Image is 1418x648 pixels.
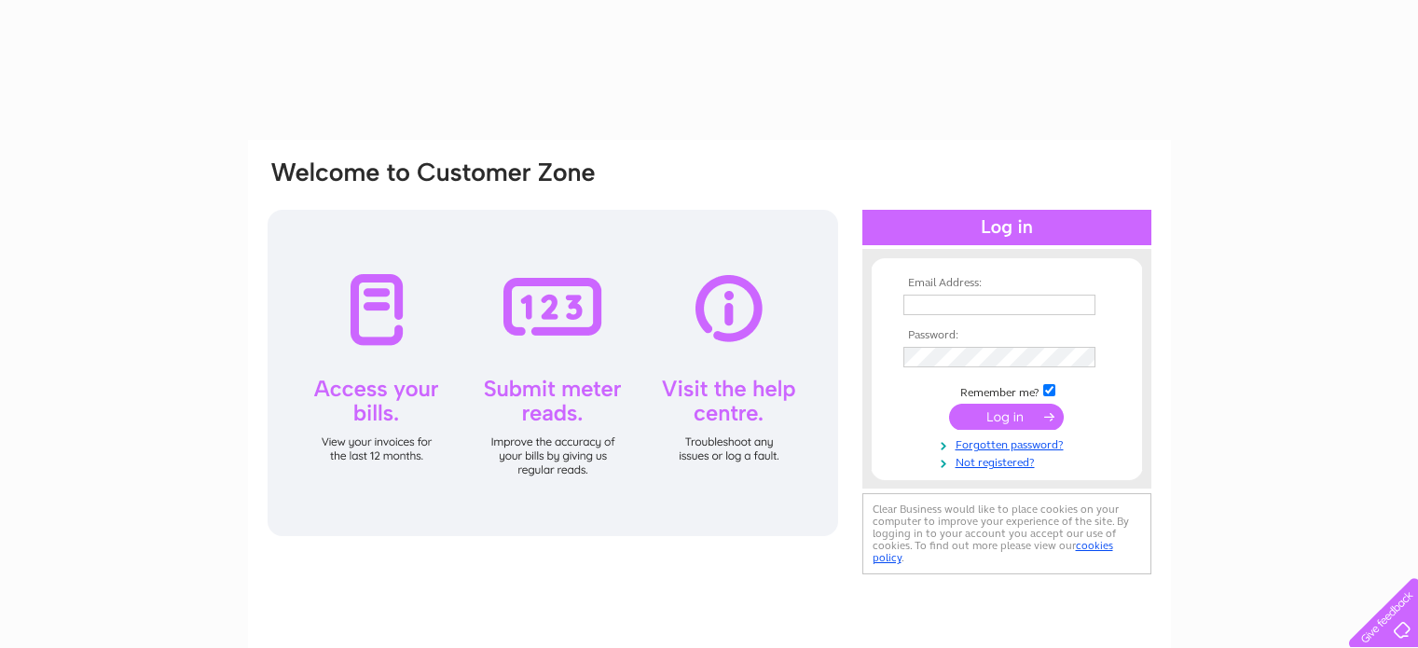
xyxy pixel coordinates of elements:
div: Clear Business would like to place cookies on your computer to improve your experience of the sit... [862,493,1151,574]
a: Forgotten password? [903,434,1115,452]
td: Remember me? [899,381,1115,400]
th: Password: [899,329,1115,342]
input: Submit [949,404,1064,430]
a: cookies policy [873,539,1113,564]
th: Email Address: [899,277,1115,290]
a: Not registered? [903,452,1115,470]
